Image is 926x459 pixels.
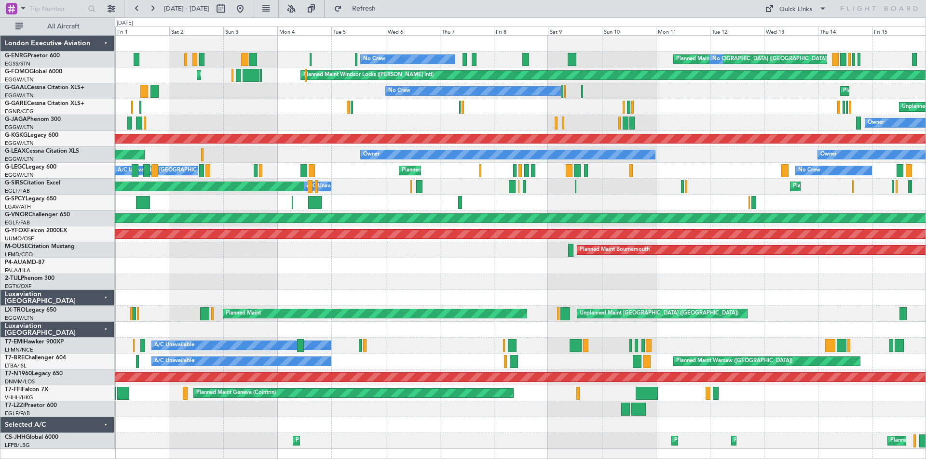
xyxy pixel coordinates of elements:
[5,251,33,258] a: LFMD/CEQ
[386,26,440,35] div: Wed 6
[5,355,25,361] span: T7-BRE
[712,52,735,66] div: No Crew
[5,69,29,75] span: G-FOMO
[5,275,54,281] a: 2-TIJLPhenom 300
[5,378,35,385] a: DNMM/LOS
[5,203,31,210] a: LGAV/ATH
[115,26,169,35] div: Fri 1
[164,4,209,13] span: [DATE] - [DATE]
[25,23,102,30] span: All Aircraft
[5,434,58,440] a: CS-JHHGlobal 6000
[196,386,276,400] div: Planned Maint Geneva (Cointrin)
[764,26,818,35] div: Wed 13
[5,196,26,202] span: G-SPCY
[5,403,57,408] a: T7-LZZIPraetor 600
[5,108,34,115] a: EGNR/CEG
[602,26,656,35] div: Sun 10
[734,433,886,448] div: Planned Maint [GEOGRAPHIC_DATA] ([GEOGRAPHIC_DATA])
[154,354,194,368] div: A/C Unavailable
[5,164,26,170] span: G-LEGC
[402,163,554,178] div: Planned Maint [GEOGRAPHIC_DATA] ([GEOGRAPHIC_DATA])
[5,76,34,83] a: EGGW/LTN
[5,244,75,249] a: M-OUSECitation Mustang
[676,354,792,368] div: Planned Maint Warsaw ([GEOGRAPHIC_DATA])
[779,5,812,14] div: Quick Links
[5,187,30,195] a: EGLF/FAB
[580,243,650,257] div: Planned Maint Bournemouth
[5,260,45,265] a: P4-AUAMD-87
[363,52,385,66] div: No Crew
[277,26,331,35] div: Mon 4
[5,148,79,154] a: G-LEAXCessna Citation XLS
[5,283,31,290] a: EGTK/OXF
[5,101,27,106] span: G-GARE
[5,212,70,218] a: G-VNORChallenger 650
[5,156,34,163] a: EGGW/LTN
[494,26,548,35] div: Fri 8
[868,116,884,130] div: Owner
[710,26,764,35] div: Tue 12
[5,180,23,186] span: G-SIRS
[676,52,828,66] div: Planned Maint [GEOGRAPHIC_DATA] ([GEOGRAPHIC_DATA])
[872,26,926,35] div: Fri 15
[5,275,21,281] span: 2-TIJL
[5,394,33,401] a: VHHH/HKG
[169,26,223,35] div: Sat 2
[5,260,27,265] span: P4-AUA
[5,132,58,138] a: G-KGKGLegacy 600
[5,85,84,91] a: G-GAALCessna Citation XLS+
[5,60,30,67] a: EGSS/STN
[5,132,27,138] span: G-KGKG
[331,26,385,35] div: Tue 5
[5,171,34,179] a: EGGW/LTN
[5,410,30,417] a: EGLF/FAB
[818,26,872,35] div: Thu 14
[5,307,56,313] a: LX-TROLegacy 650
[5,124,34,131] a: EGGW/LTN
[307,179,347,194] div: A/C Unavailable
[329,1,387,16] button: Refresh
[5,140,34,147] a: EGGW/LTN
[5,371,63,377] a: T7-N1960Legacy 650
[5,180,60,186] a: G-SIRSCitation Excel
[200,68,292,82] div: Planned Maint [GEOGRAPHIC_DATA]
[820,147,837,162] div: Owner
[5,339,24,345] span: T7-EMI
[843,84,878,98] div: Planned Maint
[5,362,27,369] a: LTBA/ISL
[760,1,831,16] button: Quick Links
[674,433,826,448] div: Planned Maint [GEOGRAPHIC_DATA] ([GEOGRAPHIC_DATA])
[5,244,28,249] span: M-OUSE
[5,228,67,234] a: G-YFOXFalcon 2000EX
[344,5,384,12] span: Refresh
[5,92,34,99] a: EGGW/LTN
[5,164,56,170] a: G-LEGCLegacy 600
[5,434,26,440] span: CS-JHH
[798,163,820,178] div: No Crew
[5,346,33,354] a: LFMN/NCE
[5,196,56,202] a: G-SPCYLegacy 650
[5,339,64,345] a: T7-EMIHawker 900XP
[5,267,30,274] a: FALA/HLA
[154,338,194,353] div: A/C Unavailable
[5,355,66,361] a: T7-BREChallenger 604
[548,26,602,35] div: Sat 9
[5,371,32,377] span: T7-N1960
[5,235,34,242] a: UUMO/OSF
[296,433,448,448] div: Planned Maint [GEOGRAPHIC_DATA] ([GEOGRAPHIC_DATA])
[580,306,738,321] div: Unplanned Maint [GEOGRAPHIC_DATA] ([GEOGRAPHIC_DATA])
[5,307,26,313] span: LX-TRO
[303,68,434,82] div: Planned Maint Windsor Locks ([PERSON_NAME] Intl)
[388,84,410,98] div: No Crew
[5,442,30,449] a: LFPB/LBG
[5,101,84,106] a: G-GARECessna Citation XLS+
[11,19,105,34] button: All Aircraft
[5,117,27,122] span: G-JAGA
[5,117,61,122] a: G-JAGAPhenom 300
[5,219,30,226] a: EGLF/FAB
[5,85,27,91] span: G-GAAL
[5,403,25,408] span: T7-LZZI
[29,1,85,16] input: Trip Number
[5,148,26,154] span: G-LEAX
[118,163,274,178] div: A/C Unavailable [GEOGRAPHIC_DATA] ([GEOGRAPHIC_DATA])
